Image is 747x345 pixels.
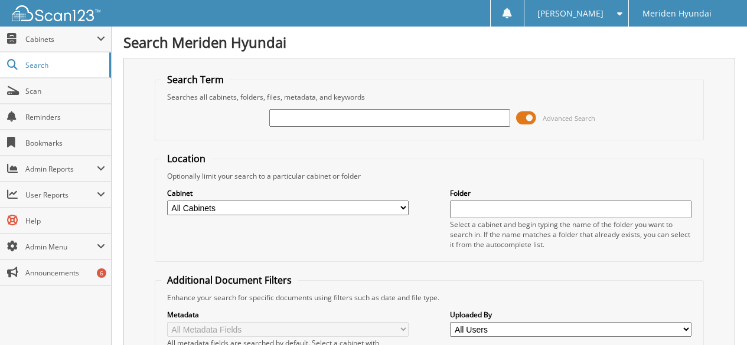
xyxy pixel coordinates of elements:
[25,190,97,200] span: User Reports
[543,114,595,123] span: Advanced Search
[450,310,691,320] label: Uploaded By
[642,10,712,17] span: Meriden Hyundai
[25,242,97,252] span: Admin Menu
[25,268,105,278] span: Announcements
[25,138,105,148] span: Bookmarks
[167,310,409,320] label: Metadata
[161,274,298,287] legend: Additional Document Filters
[161,73,230,86] legend: Search Term
[97,268,106,278] div: 6
[161,92,697,102] div: Searches all cabinets, folders, files, metadata, and keywords
[25,86,105,96] span: Scan
[161,293,697,303] div: Enhance your search for specific documents using filters such as date and file type.
[123,32,735,52] h1: Search Meriden Hyundai
[25,60,103,70] span: Search
[161,171,697,181] div: Optionally limit your search to a particular cabinet or folder
[167,188,409,198] label: Cabinet
[25,216,105,226] span: Help
[25,112,105,122] span: Reminders
[25,164,97,174] span: Admin Reports
[161,152,211,165] legend: Location
[12,5,100,21] img: scan123-logo-white.svg
[25,34,97,44] span: Cabinets
[450,219,691,249] div: Select a cabinet and begin typing the name of the folder you want to search in. If the name match...
[450,188,691,198] label: Folder
[537,10,604,17] span: [PERSON_NAME]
